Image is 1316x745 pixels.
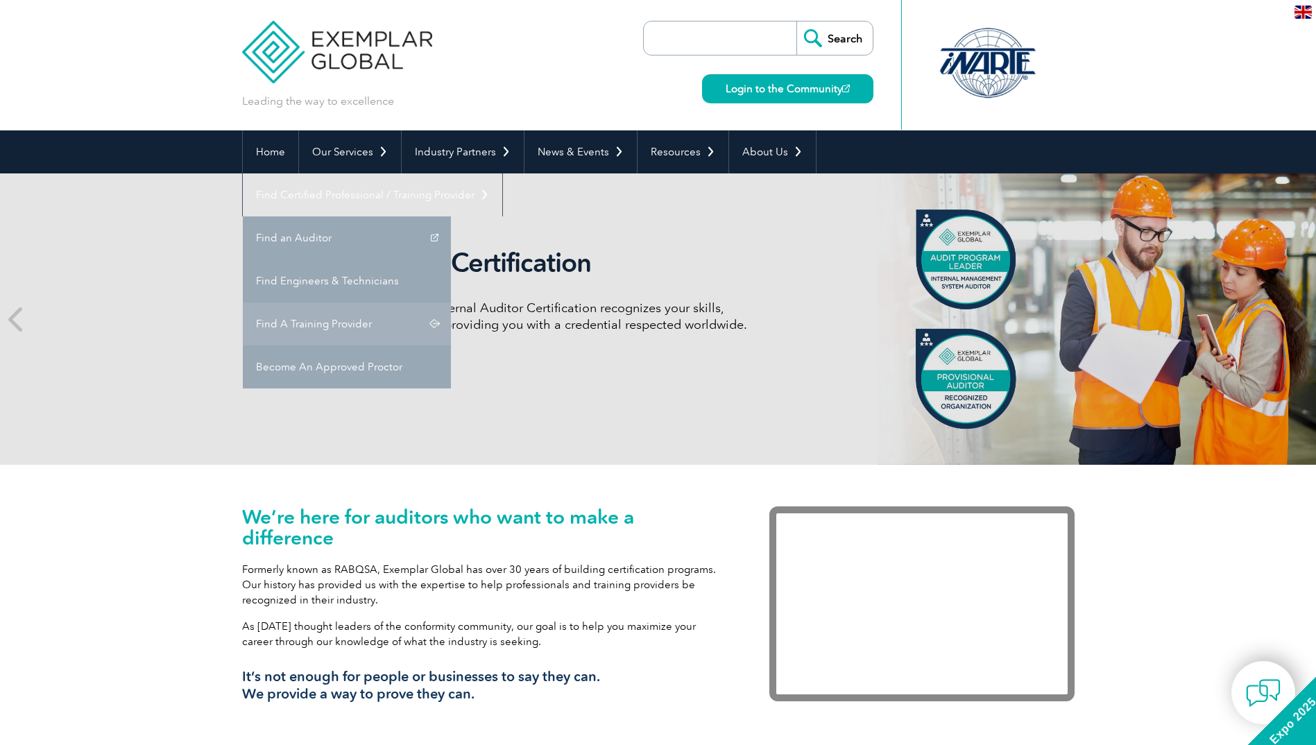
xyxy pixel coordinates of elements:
h1: We’re here for auditors who want to make a difference [242,506,728,548]
a: Find Engineers & Technicians [243,259,451,302]
p: As [DATE] thought leaders of the conformity community, our goal is to help you maximize your care... [242,619,728,649]
a: Find A Training Provider [243,302,451,345]
a: Our Services [299,130,401,173]
p: Discover how our redesigned Internal Auditor Certification recognizes your skills, achievements, ... [263,300,783,333]
a: Home [243,130,298,173]
img: open_square.png [842,85,850,92]
a: Industry Partners [402,130,524,173]
a: Become An Approved Proctor [243,345,451,388]
a: News & Events [524,130,637,173]
input: Search [796,22,873,55]
img: contact-chat.png [1246,676,1281,710]
p: Formerly known as RABQSA, Exemplar Global has over 30 years of building certification programs. O... [242,562,728,608]
h2: Internal Auditor Certification [263,247,783,279]
a: Login to the Community [702,74,873,103]
a: Find an Auditor [243,216,451,259]
img: en [1294,6,1312,19]
p: Leading the way to excellence [242,94,394,109]
h3: It’s not enough for people or businesses to say they can. We provide a way to prove they can. [242,668,728,703]
a: Resources [638,130,728,173]
a: Find Certified Professional / Training Provider [243,173,502,216]
a: About Us [729,130,816,173]
iframe: Exemplar Global: Working together to make a difference [769,506,1075,701]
